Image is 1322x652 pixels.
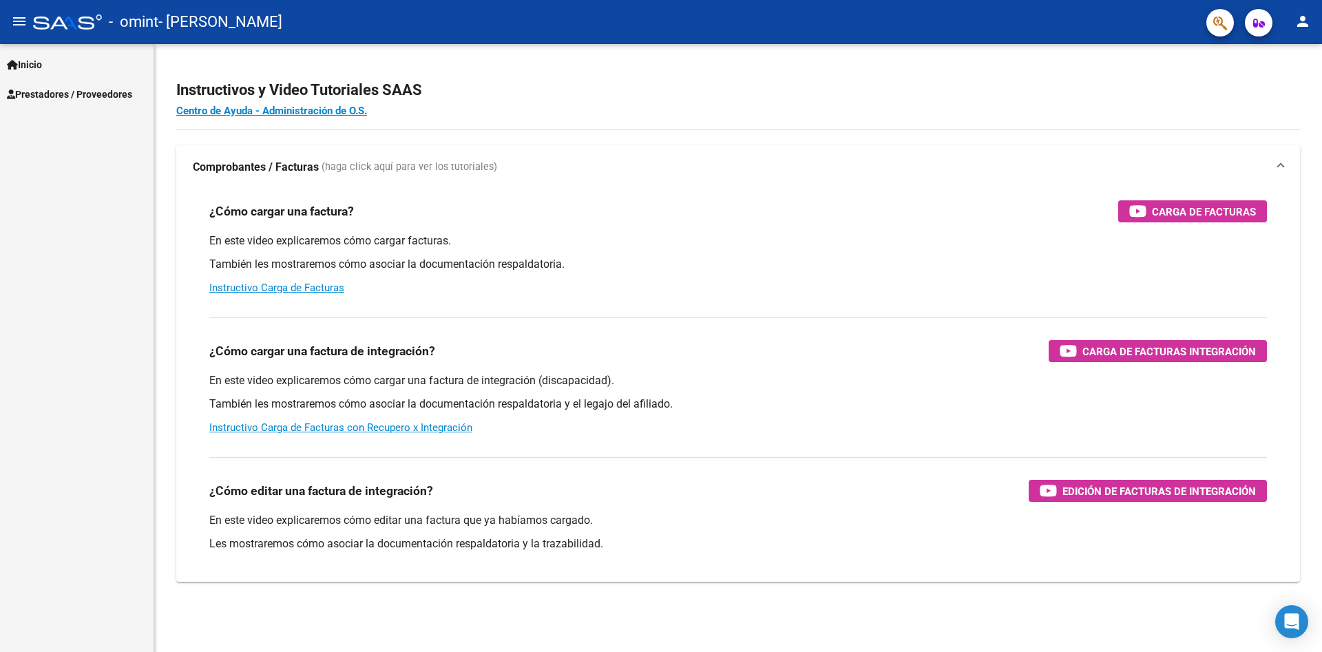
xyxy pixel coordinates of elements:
[176,105,367,117] a: Centro de Ayuda - Administración de O.S.
[209,421,472,434] a: Instructivo Carga de Facturas con Recupero x Integración
[209,373,1267,388] p: En este video explicaremos cómo cargar una factura de integración (discapacidad).
[11,13,28,30] mat-icon: menu
[209,481,433,501] h3: ¿Cómo editar una factura de integración?
[209,341,435,361] h3: ¿Cómo cargar una factura de integración?
[176,189,1300,582] div: Comprobantes / Facturas (haga click aquí para ver los tutoriales)
[209,257,1267,272] p: También les mostraremos cómo asociar la documentación respaldatoria.
[1049,340,1267,362] button: Carga de Facturas Integración
[209,397,1267,412] p: También les mostraremos cómo asociar la documentación respaldatoria y el legajo del afiliado.
[158,7,282,37] span: - [PERSON_NAME]
[1152,203,1256,220] span: Carga de Facturas
[322,160,497,175] span: (haga click aquí para ver los tutoriales)
[1294,13,1311,30] mat-icon: person
[209,282,344,294] a: Instructivo Carga de Facturas
[209,513,1267,528] p: En este video explicaremos cómo editar una factura que ya habíamos cargado.
[176,77,1300,103] h2: Instructivos y Video Tutoriales SAAS
[7,87,132,102] span: Prestadores / Proveedores
[209,536,1267,551] p: Les mostraremos cómo asociar la documentación respaldatoria y la trazabilidad.
[1275,605,1308,638] div: Open Intercom Messenger
[193,160,319,175] strong: Comprobantes / Facturas
[1118,200,1267,222] button: Carga de Facturas
[209,233,1267,249] p: En este video explicaremos cómo cargar facturas.
[209,202,354,221] h3: ¿Cómo cargar una factura?
[7,57,42,72] span: Inicio
[1082,343,1256,360] span: Carga de Facturas Integración
[176,145,1300,189] mat-expansion-panel-header: Comprobantes / Facturas (haga click aquí para ver los tutoriales)
[1029,480,1267,502] button: Edición de Facturas de integración
[1062,483,1256,500] span: Edición de Facturas de integración
[109,7,158,37] span: - omint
